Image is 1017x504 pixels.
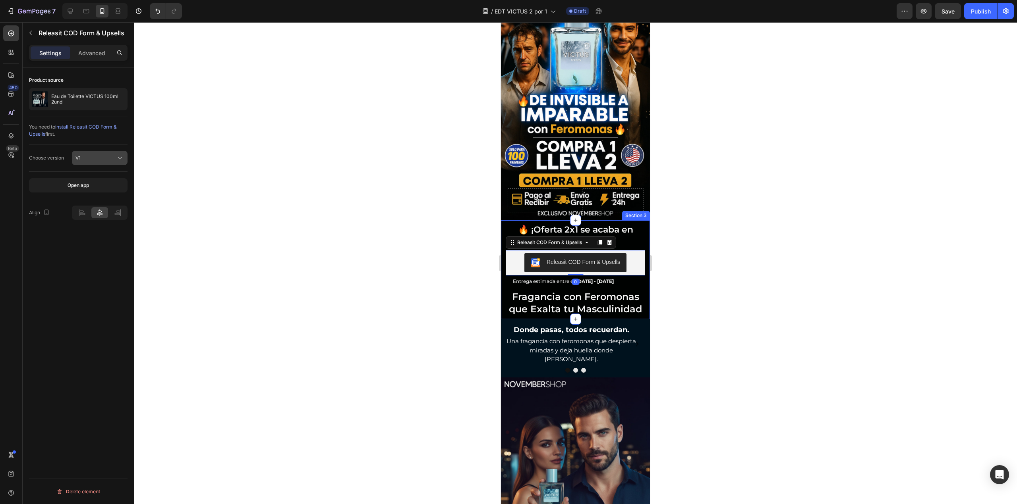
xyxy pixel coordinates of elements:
p: Advanced [78,49,105,57]
button: Publish [964,3,998,19]
button: V1 [72,151,128,165]
button: Save [935,3,961,19]
button: Delete element [29,485,128,498]
span: Save [942,8,955,15]
span: / [491,7,493,15]
div: Open Intercom Messenger [990,465,1009,484]
img: product feature img [32,91,48,107]
div: Choose version [29,154,64,162]
p: Releasit COD Form & Upsells [39,28,124,38]
div: Delete element [56,487,100,496]
p: 7 [52,6,56,16]
div: Product source [29,77,64,84]
div: Align [29,208,51,218]
div: Open app [68,182,89,189]
div: Undo/Redo [150,3,182,19]
div: 450 [8,85,19,91]
button: Open app [29,178,128,192]
p: Eau de Toilette VICTUS 100ml 2und [51,94,124,105]
div: Beta [6,145,19,152]
span: EDT VICTUS 2 por 1 [495,7,547,15]
iframe: Design area [501,22,650,504]
span: V1 [75,155,81,161]
span: install Releasit COD Form & Upsells [29,124,117,137]
p: Settings [39,49,62,57]
div: Publish [971,7,991,15]
span: Draft [574,8,586,15]
button: 7 [3,3,59,19]
div: You need to first. [29,123,128,138]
